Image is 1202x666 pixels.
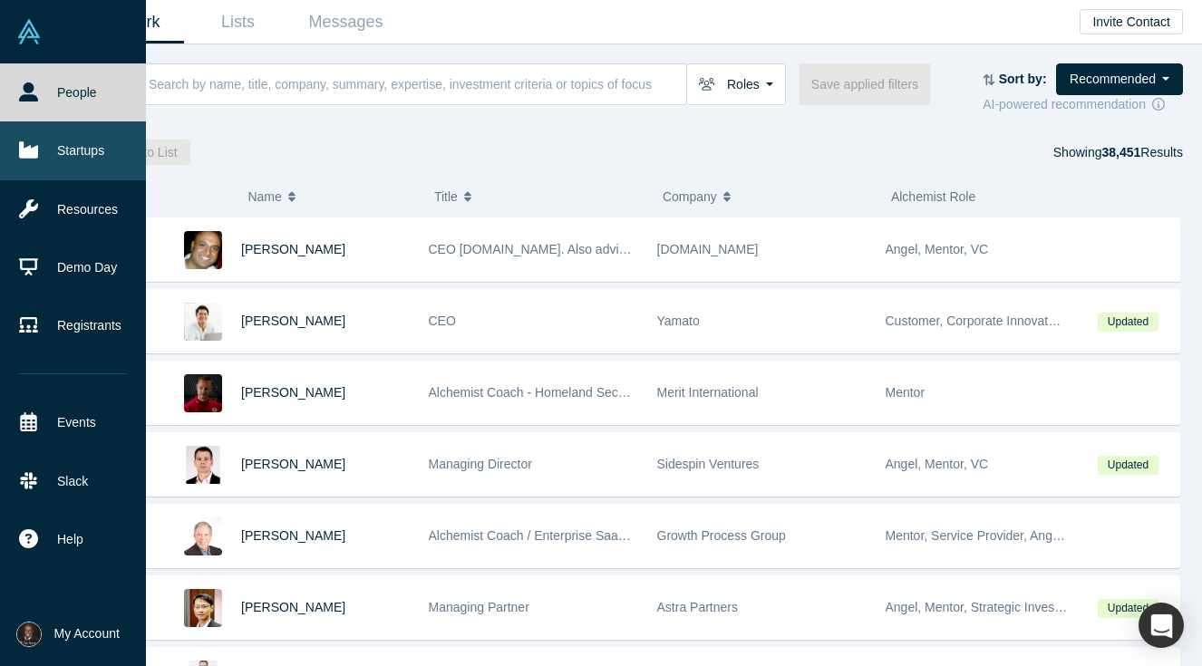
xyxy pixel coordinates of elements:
[1056,63,1183,95] button: Recommended
[241,600,345,614] a: [PERSON_NAME]
[886,600,1070,614] span: Angel, Mentor, Strategic Investor
[429,457,532,471] span: Managing Director
[429,314,456,328] span: CEO
[147,63,686,105] input: Search by name, title, company, summary, expertise, investment criteria or topics of focus
[657,242,759,256] span: [DOMAIN_NAME]
[1053,140,1183,165] div: Showing
[657,457,760,471] span: Sidespin Ventures
[241,457,345,471] a: [PERSON_NAME]
[1098,313,1158,332] span: Updated
[429,528,858,543] span: Alchemist Coach / Enterprise SaaS & Ai Subscription Model Thought Leader
[241,242,345,256] a: [PERSON_NAME]
[16,622,120,647] button: My Account
[799,63,931,105] button: Save applied filters
[891,189,975,204] span: Alchemist Role
[16,19,42,44] img: Alchemist Vault Logo
[983,95,1183,114] div: AI-powered recommendation
[1080,9,1183,34] button: Invite Contact
[663,178,717,216] span: Company
[657,314,700,328] span: Yamato
[886,242,989,256] span: Angel, Mentor, VC
[886,457,989,471] span: Angel, Mentor, VC
[184,446,222,484] img: Istvan Jonyer's Profile Image
[184,1,292,43] a: Lists
[686,63,786,105] button: Roles
[247,178,281,216] span: Name
[886,385,926,400] span: Mentor
[434,178,644,216] button: Title
[241,314,345,328] a: [PERSON_NAME]
[184,303,222,341] img: Keiichi Matsumoto's Profile Image
[184,589,222,627] img: Huang Lee's Profile Image
[1101,145,1140,159] strong: 38,451
[1098,599,1158,618] span: Updated
[184,517,222,555] img: Chuck DeVita's Profile Image
[57,530,83,549] span: Help
[54,624,120,643] span: My Account
[241,385,345,400] a: [PERSON_NAME]
[247,178,415,216] button: Name
[184,374,222,412] img: Austin Burson's Profile Image
[657,528,786,543] span: Growth Process Group
[429,385,718,400] span: Alchemist Coach - Homeland Security and Defense
[16,622,42,647] img: Don Ward's Account
[184,231,222,269] img: Ben Cherian's Profile Image
[999,72,1047,86] strong: Sort by:
[241,528,345,543] a: [PERSON_NAME]
[1098,456,1158,475] span: Updated
[105,140,190,165] button: Add to List
[429,242,999,256] span: CEO [DOMAIN_NAME]. Also advising and investing. Previously w/ Red Hat, Inktank, DreamHost, etc.
[292,1,400,43] a: Messages
[1101,145,1183,159] span: Results
[429,600,529,614] span: Managing Partner
[657,600,738,614] span: Astra Partners
[663,178,872,216] button: Company
[657,385,759,400] span: Merit International
[434,178,458,216] span: Title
